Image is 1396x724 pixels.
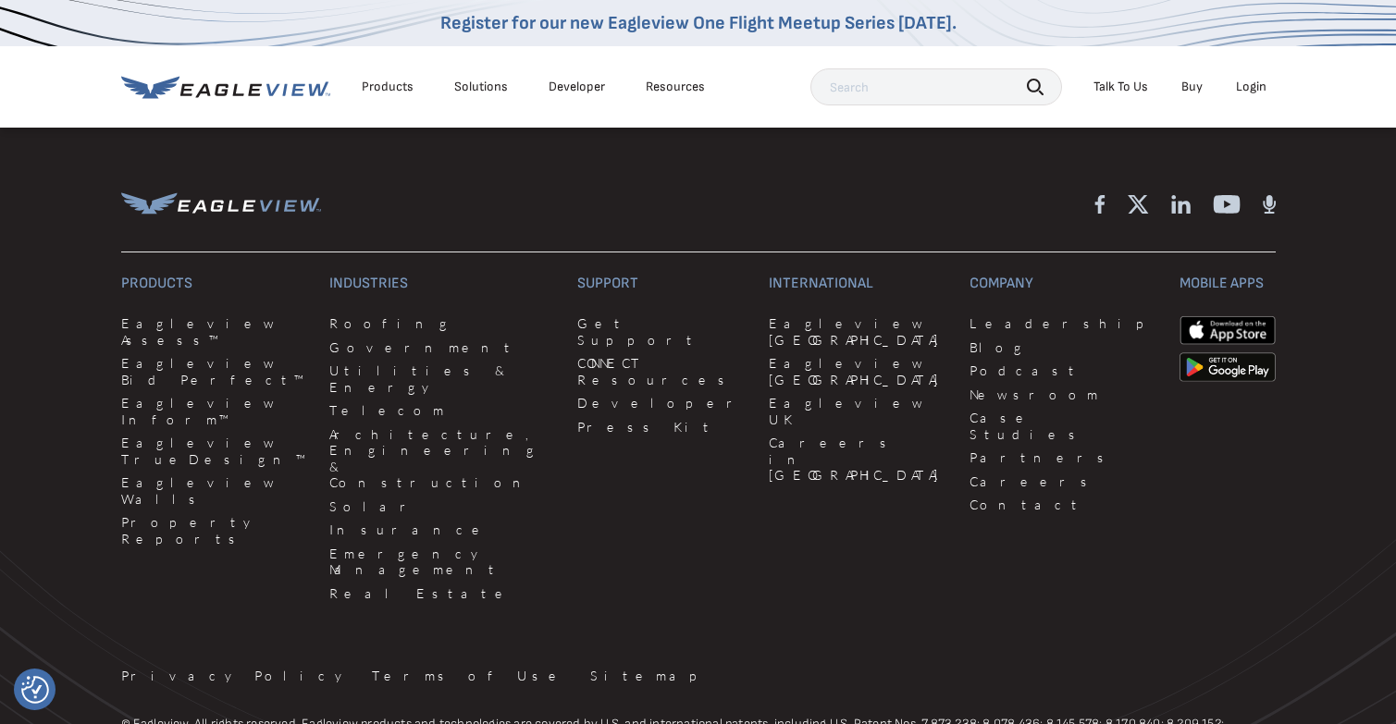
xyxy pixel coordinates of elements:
[970,387,1156,403] a: Newsroom
[646,79,705,95] div: Resources
[577,419,747,436] a: Press Kit
[1180,275,1276,293] h3: Mobile Apps
[329,275,555,293] h3: Industries
[769,355,947,387] a: Eagleview [GEOGRAPHIC_DATA]
[121,395,308,427] a: Eagleview Inform™
[970,497,1156,513] a: Contact
[329,522,555,538] a: Insurance
[769,435,947,484] a: Careers in [GEOGRAPHIC_DATA]
[21,676,49,704] img: Revisit consent button
[769,275,947,293] h3: International
[970,275,1156,293] h3: Company
[769,395,947,427] a: Eagleview UK
[329,402,555,419] a: Telecom
[372,668,568,684] a: Terms of Use
[577,275,747,293] h3: Support
[970,410,1156,442] a: Case Studies
[21,676,49,704] button: Consent Preferences
[329,585,555,602] a: Real Estate
[362,79,414,95] div: Products
[970,315,1156,332] a: Leadership
[121,435,308,467] a: Eagleview TrueDesign™
[970,449,1156,466] a: Partners
[329,315,555,332] a: Roofing
[810,68,1062,105] input: Search
[1093,79,1148,95] div: Talk To Us
[577,355,747,387] a: CONNECT Resources
[121,355,308,387] a: Eagleview Bid Perfect™
[970,473,1156,490] a: Careers
[549,79,605,95] a: Developer
[121,275,308,293] h3: Products
[1180,352,1276,382] img: google-play-store_b9643a.png
[577,315,747,348] a: Get Support
[121,514,308,546] a: Property Reports
[1236,79,1266,95] div: Login
[329,339,555,356] a: Government
[121,474,308,507] a: Eagleview Walls
[970,362,1156,379] a: Podcast
[970,339,1156,356] a: Blog
[769,315,947,348] a: Eagleview [GEOGRAPHIC_DATA]
[1181,79,1203,95] a: Buy
[329,546,555,578] a: Emergency Management
[329,498,555,515] a: Solar
[1180,315,1276,345] img: apple-app-store.png
[121,668,350,684] a: Privacy Policy
[329,362,555,395] a: Utilities & Energy
[121,315,308,348] a: Eagleview Assess™
[577,395,747,411] a: Developer
[454,79,508,95] div: Solutions
[440,12,957,34] a: Register for our new Eagleview One Flight Meetup Series [DATE].
[590,668,710,684] a: Sitemap
[329,426,555,491] a: Architecture, Engineering & Construction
